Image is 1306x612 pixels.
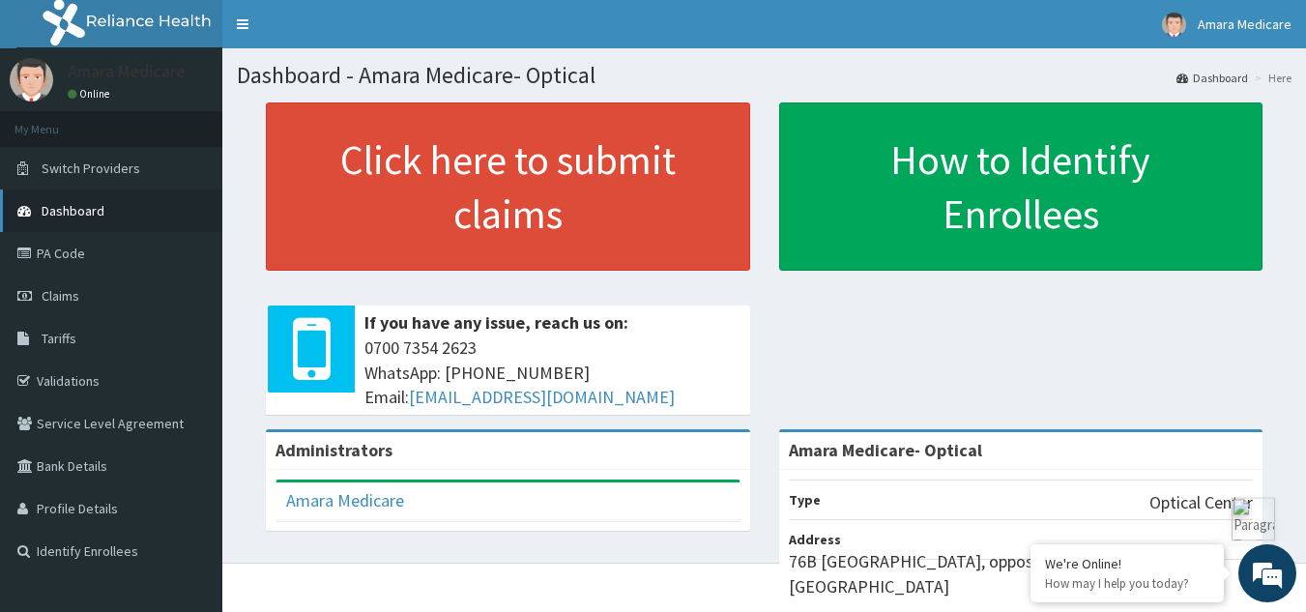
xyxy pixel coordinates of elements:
span: 0700 7354 2623 WhatsApp: [PHONE_NUMBER] Email: [364,335,740,410]
a: How to Identify Enrollees [779,102,1263,271]
p: Optical Center [1149,490,1253,515]
b: If you have any issue, reach us on: [364,311,628,334]
b: Type [789,491,821,509]
span: Dashboard [42,202,104,219]
span: Amara Medicare [1198,15,1291,33]
img: User Image [1162,13,1186,37]
a: Click here to submit claims [266,102,750,271]
a: [EMAIL_ADDRESS][DOMAIN_NAME] [409,386,675,408]
span: Claims [42,287,79,305]
h1: Dashboard - Amara Medicare- Optical [237,63,1291,88]
span: Switch Providers [42,160,140,177]
img: User Image [10,58,53,102]
a: Dashboard [1176,70,1248,86]
span: Tariffs [42,330,76,347]
b: Administrators [276,439,392,461]
a: Online [68,87,114,101]
div: We're Online! [1045,555,1209,572]
p: Amara Medicare [68,63,186,80]
p: How may I help you today? [1045,575,1209,592]
li: Here [1250,70,1291,86]
b: Address [789,531,841,548]
img: ParagraphAI Toolbar icon [1232,497,1275,540]
p: 76B [GEOGRAPHIC_DATA], opposite VGC, [GEOGRAPHIC_DATA] [789,549,1254,598]
a: Amara Medicare [286,489,404,511]
strong: Amara Medicare- Optical [789,439,982,461]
